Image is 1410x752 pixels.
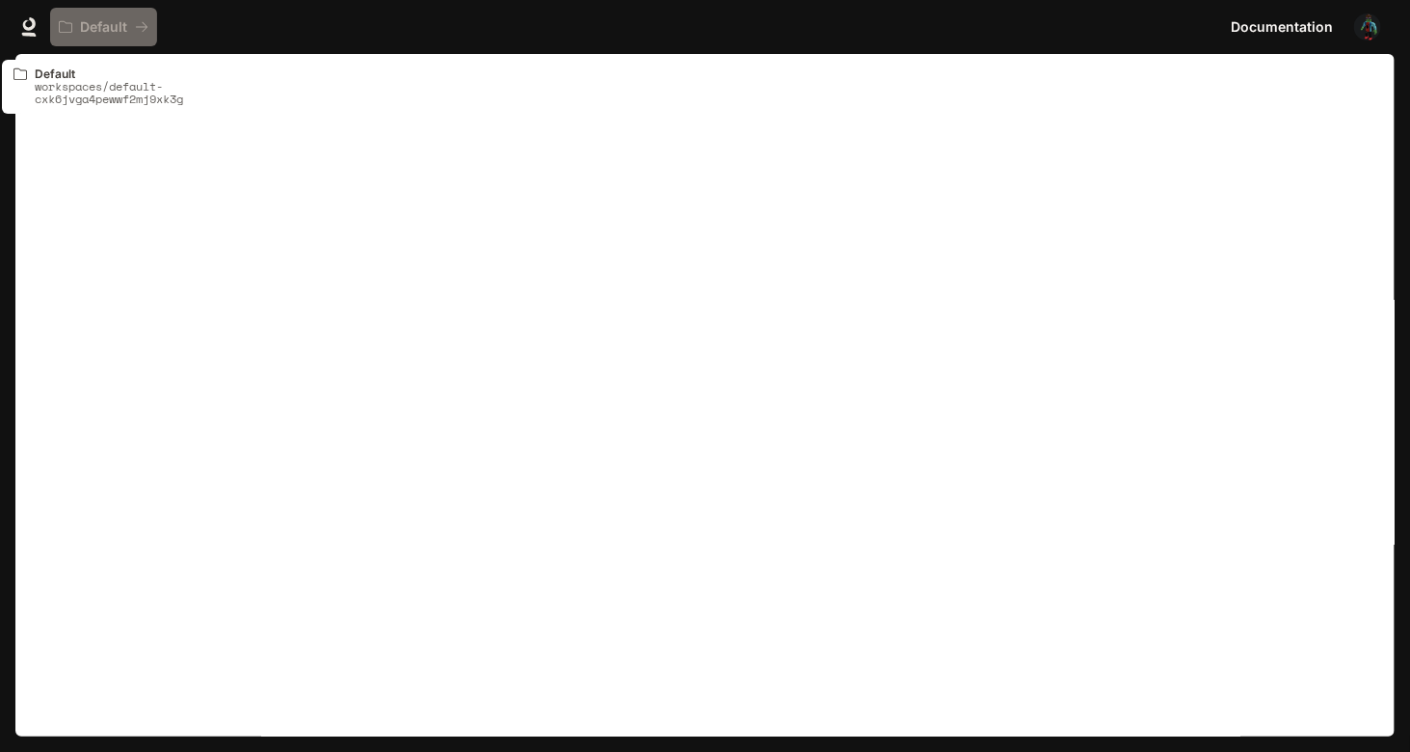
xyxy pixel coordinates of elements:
iframe: To enrich screen reader interactions, please activate Accessibility in Grammarly extension settings [15,54,1395,752]
button: User avatar [1348,8,1387,46]
span: Documentation [1231,15,1333,40]
button: All workspaces [50,8,157,46]
a: Documentation [1223,8,1341,46]
img: User avatar [1354,13,1381,40]
p: Default [35,67,279,80]
p: workspaces/default-cxk6jvga4pewwf2mj9xk3g [35,80,279,105]
p: Default [80,19,127,36]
